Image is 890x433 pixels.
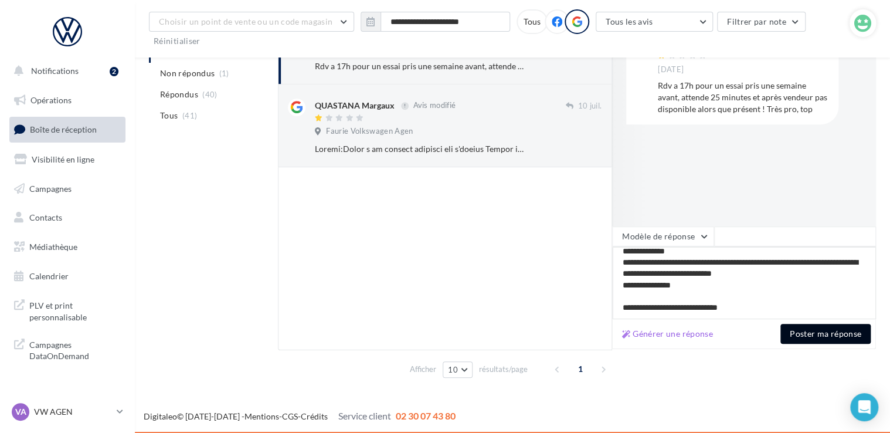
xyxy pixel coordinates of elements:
a: Campagnes [7,177,128,201]
a: Médiathèque [7,235,128,259]
span: Tous [160,110,178,121]
span: © [DATE]-[DATE] - - - [144,411,456,421]
p: VW AGEN [34,406,112,418]
button: 10 [443,361,473,378]
span: Afficher [410,364,436,375]
span: Médiathèque [29,242,77,252]
button: Modèle de réponse [612,226,714,246]
button: Notifications 2 [7,59,123,83]
span: [DATE] [658,65,684,75]
span: résultats/page [479,364,528,375]
button: Filtrer par note [717,12,806,32]
span: Campagnes DataOnDemand [29,337,121,362]
button: Choisir un point de vente ou un code magasin [149,12,354,32]
div: Rdv a 17h pour un essai pris une semaine avant, attende 25 minutes et après vendeur pas disponibl... [658,80,829,115]
span: Choisir un point de vente ou un code magasin [159,16,332,26]
a: Opérations [7,88,128,113]
span: Visibilité en ligne [32,154,94,164]
a: Calendrier [7,264,128,289]
a: Contacts [7,205,128,230]
a: Visibilité en ligne [7,147,128,172]
div: 2 [110,67,118,76]
span: Non répondus [160,67,215,79]
a: CGS [282,411,298,421]
div: Open Intercom Messenger [850,393,878,421]
button: Générer une réponse [617,327,718,341]
div: Tous [517,9,548,34]
div: QUASTANA Margaux [315,100,395,111]
span: Calendrier [29,271,69,281]
a: PLV et print personnalisable [7,293,128,327]
span: Campagnes [29,183,72,193]
span: Répondus [160,89,198,100]
span: (41) [182,111,197,120]
a: VA VW AGEN [9,401,125,423]
button: Réinitialiser [149,34,205,48]
span: Notifications [31,66,79,76]
span: (40) [202,90,217,99]
button: Tous les avis [596,12,713,32]
span: (1) [219,69,229,78]
span: Avis modifié [413,101,456,110]
button: Poster ma réponse [780,324,871,344]
span: Boîte de réception [30,124,97,134]
span: 02 30 07 43 80 [396,410,456,421]
a: Mentions [244,411,279,421]
a: Digitaleo [144,411,177,421]
span: VA [15,406,26,418]
a: Campagnes DataOnDemand [7,332,128,367]
a: Boîte de réception [7,117,128,142]
span: Tous les avis [606,16,653,26]
span: Service client [338,410,391,421]
span: 10 [448,365,458,374]
span: PLV et print personnalisable [29,297,121,323]
span: Faurie Volkswagen Agen [326,126,413,137]
span: 1 [571,360,590,378]
div: Rdv a 17h pour un essai pris une semaine avant, attende 25 minutes et après vendeur pas disponibl... [315,60,525,72]
a: Crédits [301,411,328,421]
span: Contacts [29,212,62,222]
div: Loremi:Dolor s am consect adipisci eli s'doeius Tempor in utlab e dolor mag aliqu en adminim: 6) ... [315,143,525,155]
span: Opérations [30,95,72,105]
span: 10 juil. [578,101,602,111]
